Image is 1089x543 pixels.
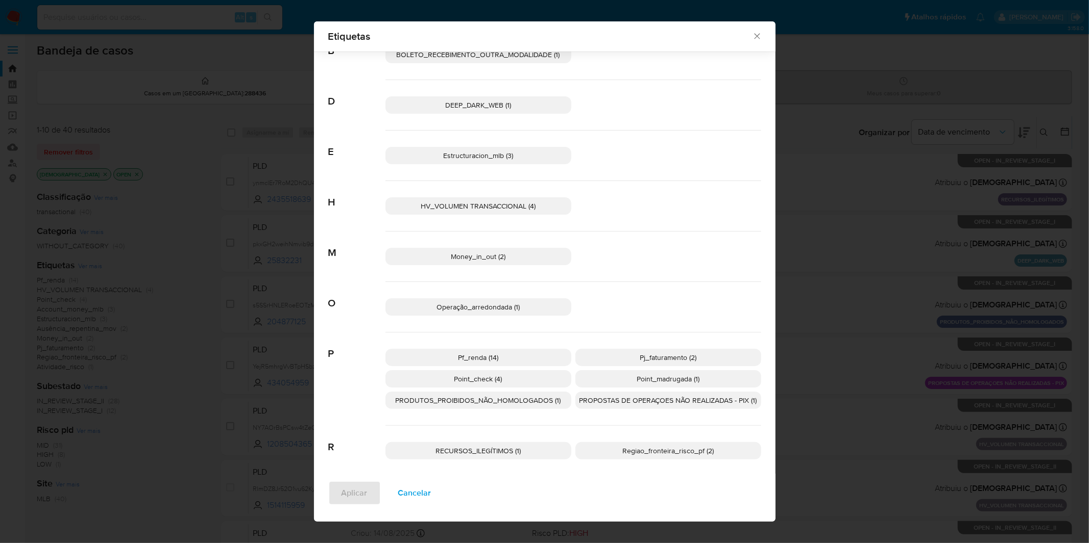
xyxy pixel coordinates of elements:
[575,392,761,409] div: PROPOSTAS DE OPERAÇOES NÃO REALIZADAS - PIX (1)
[328,181,385,209] span: H
[445,100,511,110] span: DEEP_DARK_WEB (1)
[385,147,571,164] div: Estructuracion_mlb (3)
[579,395,757,405] span: PROPOSTAS DE OPERAÇOES NÃO REALIZADAS - PIX (1)
[328,131,385,158] span: E
[421,201,536,211] span: HV_VOLUMEN TRANSACCIONAL (4)
[622,446,714,456] span: Regiao_fronteira_risco_pf (2)
[575,349,761,366] div: Pj_faturamento (2)
[575,442,761,459] div: Regiao_fronteira_risco_pf (2)
[385,197,571,215] div: HV_VOLUMEN TRANSACCIONAL (4)
[385,392,571,409] div: PRODUTOS_PROIBIDOS_NÃO_HOMOLOGADOS (1)
[328,426,385,453] span: R
[385,96,571,114] div: DEEP_DARK_WEB (1)
[328,282,385,309] span: O
[385,442,571,459] div: RECURSOS_ILEGÍTIMOS (1)
[385,298,571,316] div: Operação_arredondada (1)
[640,352,696,363] span: Pj_faturamento (2)
[385,46,571,63] div: BOLETO_RECEBIMENTO_OUTRA_MODALIDADE (1)
[458,352,498,363] span: Pf_renda (14)
[435,446,521,456] span: RECURSOS_ILEGÍTIMOS (1)
[328,31,753,41] span: Etiquetas
[454,374,502,384] span: Point_check (4)
[385,349,571,366] div: Pf_renda (14)
[396,395,561,405] span: PRODUTOS_PROIBIDOS_NÃO_HOMOLOGADOS (1)
[575,370,761,387] div: Point_madrugada (1)
[397,49,560,60] span: BOLETO_RECEBIMENTO_OUTRA_MODALIDADE (1)
[328,332,385,360] span: P
[752,31,761,40] button: Fechar
[443,150,513,161] span: Estructuracion_mlb (3)
[328,80,385,108] span: D
[385,481,445,505] button: Cancelar
[451,251,505,262] span: Money_in_out (2)
[398,482,431,504] span: Cancelar
[385,248,571,265] div: Money_in_out (2)
[328,231,385,259] span: M
[385,370,571,387] div: Point_check (4)
[637,374,699,384] span: Point_madrugada (1)
[437,302,520,312] span: Operação_arredondada (1)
